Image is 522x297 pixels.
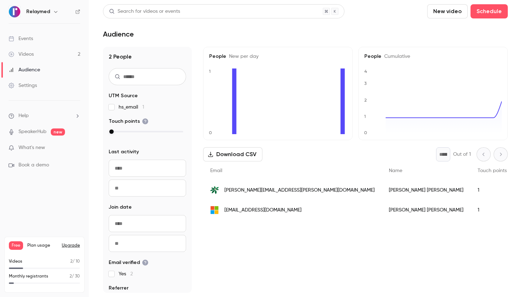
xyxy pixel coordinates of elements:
div: 1 [471,180,514,200]
p: / 10 [70,258,80,265]
span: 2 [70,259,72,264]
iframe: Noticeable Trigger [72,145,80,151]
text: 1 [209,69,211,74]
span: Help [18,112,29,120]
div: max [109,130,114,134]
text: 2 [364,98,367,103]
img: live.com [210,206,219,214]
div: Settings [9,82,37,89]
span: Last activity [109,148,139,155]
img: mchp.care [210,186,219,194]
text: 0 [209,130,212,135]
span: hs_email [119,104,144,111]
span: Name [389,168,402,173]
text: 1 [364,114,366,119]
p: / 30 [70,273,80,280]
span: [EMAIL_ADDRESS][DOMAIN_NAME] [224,207,301,214]
input: From [109,160,186,177]
span: 2 [70,274,72,279]
h1: Audience [103,30,134,38]
span: Email verified [109,259,148,266]
p: Monthly registrants [9,273,48,280]
button: Schedule [471,4,508,18]
span: Email [210,168,222,173]
text: 3 [364,81,367,86]
input: To [109,235,186,252]
span: Yes [119,270,133,277]
span: Referrer [109,285,129,292]
p: Out of 1 [453,151,471,158]
img: Relaymed [9,6,20,17]
text: 4 [364,69,367,74]
span: UTM Source [109,92,138,99]
h5: People [209,53,347,60]
input: To [109,180,186,197]
span: New per day [226,54,259,59]
div: [PERSON_NAME] [PERSON_NAME] [382,200,471,220]
span: Plan usage [27,243,58,248]
span: Touch points [109,118,148,125]
span: 2 [130,271,133,276]
h5: People [364,53,502,60]
div: Videos [9,51,34,58]
text: 0 [364,130,367,135]
h6: Relaymed [26,8,50,15]
span: Book a demo [18,161,49,169]
button: New video [427,4,468,18]
span: Join date [109,204,132,211]
button: Upgrade [62,243,80,248]
div: [PERSON_NAME] [PERSON_NAME] [382,180,471,200]
input: From [109,215,186,232]
span: [PERSON_NAME][EMAIL_ADDRESS][PERSON_NAME][DOMAIN_NAME] [224,187,375,194]
h1: 2 People [109,53,186,61]
span: What's new [18,144,45,152]
span: Free [9,241,23,250]
button: Download CSV [203,147,262,161]
div: 1 [471,200,514,220]
li: help-dropdown-opener [9,112,80,120]
a: SpeakerHub [18,128,47,136]
span: 1 [142,105,144,110]
div: Audience [9,66,40,73]
span: new [51,128,65,136]
span: Cumulative [381,54,410,59]
p: Videos [9,258,22,265]
div: Events [9,35,33,42]
span: Touch points [478,168,507,173]
div: Search for videos or events [109,8,180,15]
